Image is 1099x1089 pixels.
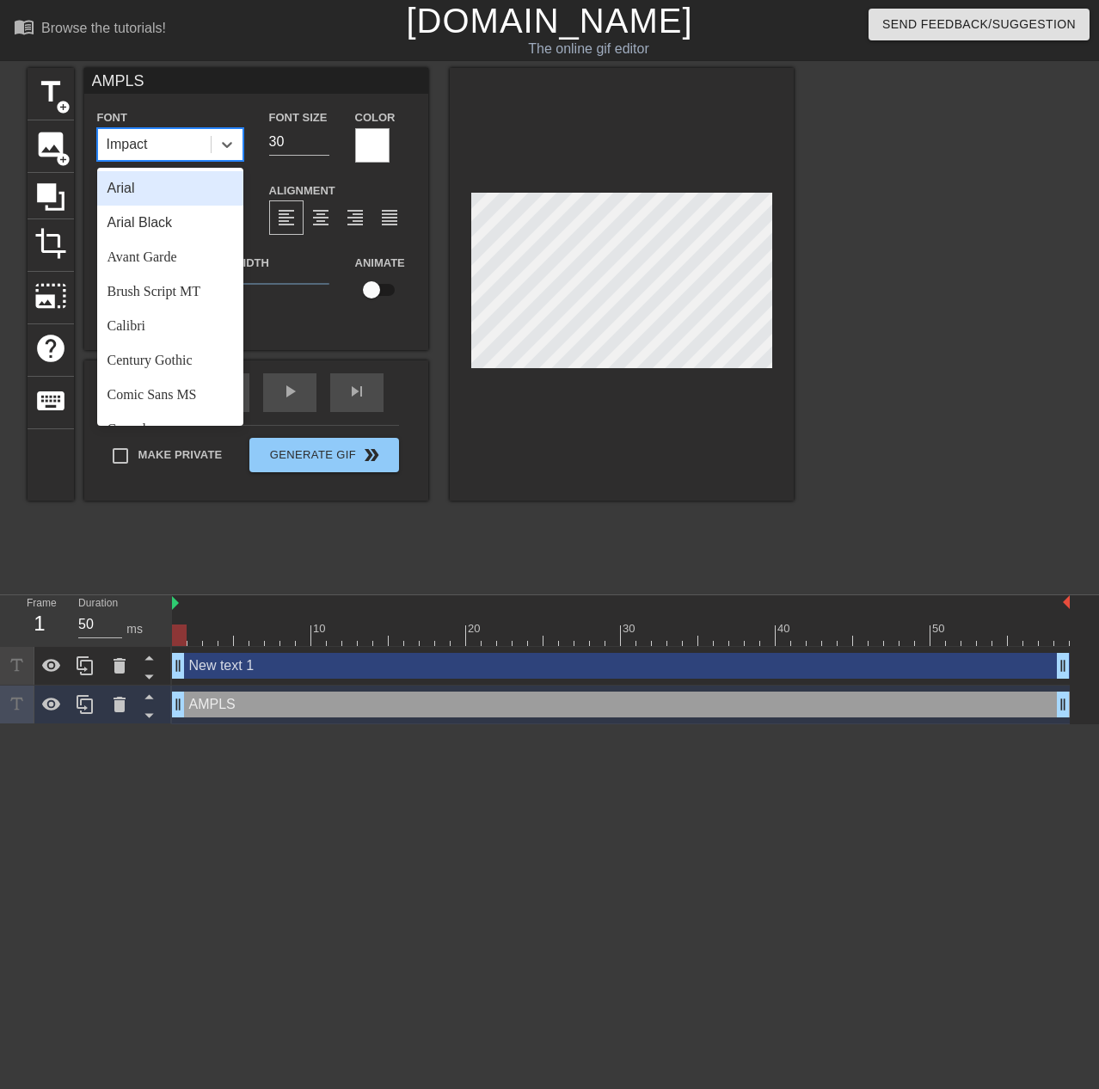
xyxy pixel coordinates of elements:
[313,620,328,637] div: 10
[56,152,71,167] span: add_circle
[97,378,243,412] div: Comic Sans MS
[249,438,398,472] button: Generate Gif
[34,385,67,417] span: keyboard
[379,207,400,228] span: format_align_justify
[27,608,52,639] div: 1
[97,309,243,343] div: Calibri
[34,128,67,161] span: image
[34,227,67,260] span: crop
[78,599,118,609] label: Duration
[310,207,331,228] span: format_align_center
[14,16,34,37] span: menu_book
[347,381,367,402] span: skip_next
[777,620,793,637] div: 40
[41,21,166,35] div: Browse the tutorials!
[468,620,483,637] div: 20
[97,274,243,309] div: Brush Script MT
[1063,595,1070,609] img: bound-end.png
[623,620,638,637] div: 30
[1054,696,1071,713] span: drag_handle
[256,445,391,465] span: Generate Gif
[97,206,243,240] div: Arial Black
[34,76,67,108] span: title
[406,2,692,40] a: [DOMAIN_NAME]
[97,109,127,126] label: Font
[869,9,1090,40] button: Send Feedback/Suggestion
[355,109,396,126] label: Color
[169,657,187,674] span: drag_handle
[97,412,243,446] div: Consolas
[269,182,335,200] label: Alignment
[126,620,143,638] div: ms
[932,620,948,637] div: 50
[56,100,71,114] span: add_circle
[361,445,382,465] span: double_arrow
[1054,657,1071,674] span: drag_handle
[375,39,802,59] div: The online gif editor
[34,332,67,365] span: help
[355,255,405,272] label: Animate
[345,207,365,228] span: format_align_right
[97,171,243,206] div: Arial
[279,381,300,402] span: play_arrow
[169,696,187,713] span: drag_handle
[14,16,166,43] a: Browse the tutorials!
[269,109,328,126] label: Font Size
[97,240,243,274] div: Avant Garde
[14,595,65,645] div: Frame
[34,280,67,312] span: photo_size_select_large
[138,446,223,464] span: Make Private
[882,14,1076,35] span: Send Feedback/Suggestion
[107,134,148,155] div: Impact
[97,343,243,378] div: Century Gothic
[276,207,297,228] span: format_align_left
